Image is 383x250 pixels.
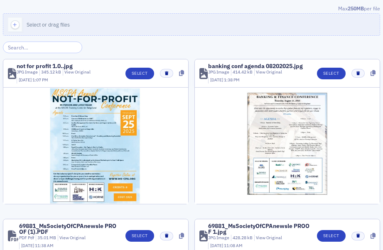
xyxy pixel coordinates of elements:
span: [DATE] [210,243,224,248]
div: not for profit 1.0..jpg [17,63,73,69]
div: JPG Image [17,69,38,76]
div: 414.42 kB [231,69,253,76]
a: View Original [256,235,282,240]
span: Select or drag files [27,21,70,28]
div: Max per file [3,5,380,14]
div: 69881_MsSocietyOfCPAnewsle PROOF 1.jpg [208,223,311,235]
span: 11:08 AM [224,243,243,248]
span: [DATE] [210,77,224,83]
button: Select [125,68,154,79]
div: 35.01 MB [36,235,56,241]
button: Select [317,230,346,242]
span: 11:38 AM [35,243,54,248]
div: JPG Image [208,69,229,76]
input: Search… [3,42,82,53]
div: JPG Image [208,235,229,241]
div: PDF Pdf [19,235,34,241]
div: 345.12 kB [39,69,61,76]
div: banking conf agenda 08202025.jpg [208,63,303,69]
button: Select [317,68,346,79]
a: View Original [59,235,86,240]
div: 69881_MsSocietyOfCPAnewsle PROOF (1).PDF [19,223,120,235]
span: 1:38 PM [224,77,240,83]
button: Select [125,230,154,242]
button: Select or drag files [3,13,380,36]
div: 428.28 kB [231,235,253,241]
a: View Original [64,69,91,75]
span: 1:07 PM [32,77,48,83]
span: [DATE] [19,77,32,83]
span: [DATE] [21,243,35,248]
span: 250MB [348,5,364,12]
a: View Original [256,69,282,75]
